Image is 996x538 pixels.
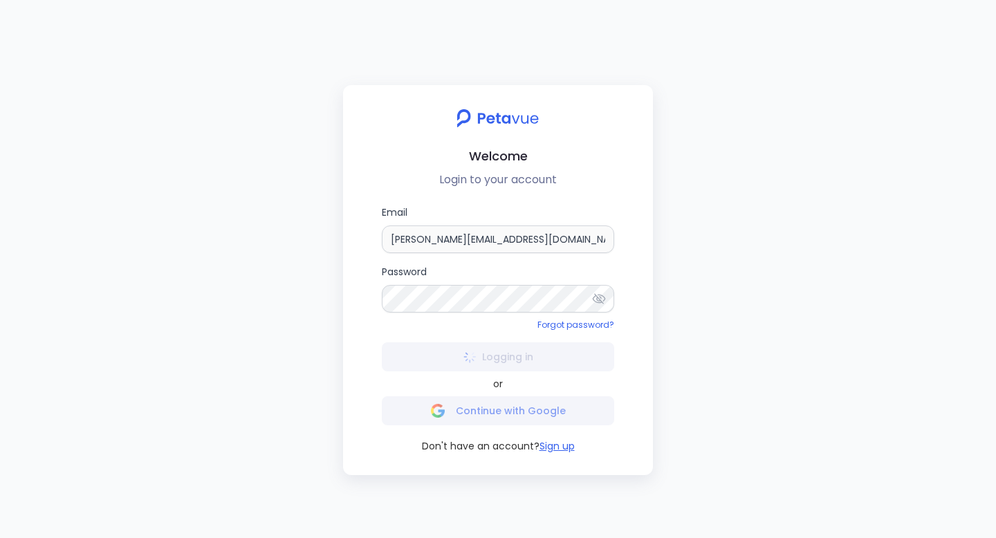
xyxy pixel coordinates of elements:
span: Don't have an account? [422,439,539,453]
h2: Welcome [354,146,642,166]
label: Email [382,205,614,253]
img: petavue logo [448,102,548,135]
span: or [493,377,503,391]
input: Password [382,285,614,313]
input: Email [382,225,614,253]
button: Sign up [539,439,575,453]
label: Password [382,264,614,313]
p: Login to your account [354,171,642,188]
a: Forgot password? [537,319,614,331]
